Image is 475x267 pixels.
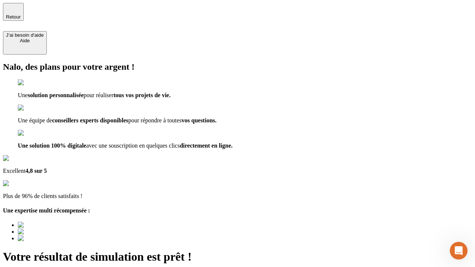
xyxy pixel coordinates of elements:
[3,207,472,214] h4: Une expertise multi récompensée :
[18,142,86,149] span: Une solution 100% digitale
[18,117,52,123] span: Une équipe de
[180,142,232,149] span: directement en ligne.
[450,242,468,260] iframe: Intercom live chat
[3,193,472,200] p: Plus de 96% de clients satisfaits !
[114,92,171,98] span: tous vos projets de vie.
[3,168,25,174] span: Excellent
[3,155,46,162] img: Google Review
[18,105,50,111] img: checkmark
[6,38,44,43] div: Aide
[6,14,21,20] span: Retour
[128,117,182,123] span: pour répondre à toutes
[6,32,44,38] div: J’ai besoin d'aide
[18,228,86,235] img: Best savings advice award
[3,62,472,72] h2: Nalo, des plans pour votre argent !
[18,222,86,228] img: Best savings advice award
[86,142,180,149] span: avec une souscription en quelques clics
[3,3,24,21] button: Retour
[3,250,472,264] h1: Votre résultat de simulation est prêt !
[18,79,50,86] img: checkmark
[25,168,47,174] span: 4,8 sur 5
[83,92,113,98] span: pour réaliser
[18,130,50,136] img: checkmark
[18,92,28,98] span: Une
[181,117,216,123] span: vos questions.
[3,180,40,187] img: reviews stars
[52,117,128,123] span: conseillers experts disponibles
[28,92,84,98] span: solution personnalisée
[18,235,86,242] img: Best savings advice award
[3,31,47,55] button: J’ai besoin d'aideAide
